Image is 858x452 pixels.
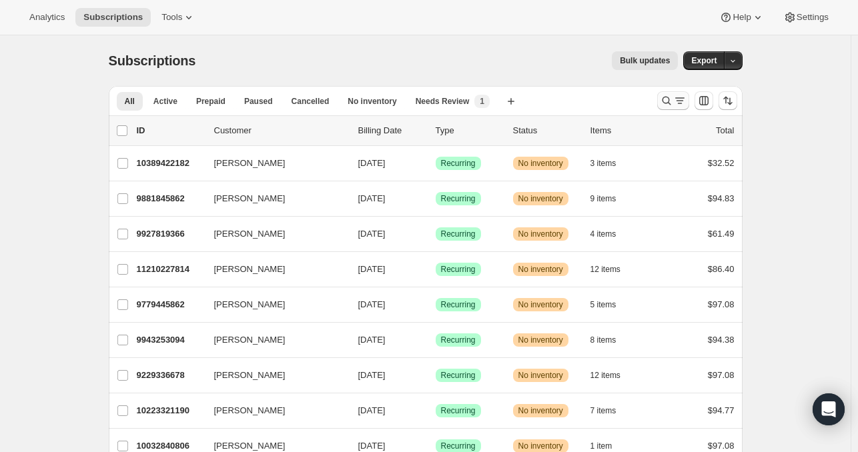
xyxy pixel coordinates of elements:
[358,405,386,415] span: [DATE]
[775,8,837,27] button: Settings
[348,96,396,107] span: No inventory
[109,53,196,68] span: Subscriptions
[196,96,226,107] span: Prepaid
[137,369,203,382] p: 9229336678
[137,124,203,137] p: ID
[214,157,286,170] span: [PERSON_NAME]
[441,441,476,451] span: Recurring
[620,55,670,66] span: Bulk updates
[590,264,620,275] span: 12 items
[214,404,286,417] span: [PERSON_NAME]
[21,8,73,27] button: Analytics
[719,91,737,110] button: Sort the results
[590,366,635,385] button: 12 items
[500,92,522,111] button: Create new view
[137,331,735,349] div: 9943253094[PERSON_NAME][DATE]SuccessRecurringWarningNo inventory8 items$94.38
[137,124,735,137] div: IDCustomerBilling DateTypeStatusItemsTotal
[708,441,735,451] span: $97.08
[441,229,476,239] span: Recurring
[716,124,734,137] p: Total
[137,401,735,420] div: 10223321190[PERSON_NAME][DATE]SuccessRecurringWarningNo inventory7 items$94.77
[137,404,203,417] p: 10223321190
[244,96,273,107] span: Paused
[161,12,182,23] span: Tools
[153,96,177,107] span: Active
[214,192,286,205] span: [PERSON_NAME]
[708,370,735,380] span: $97.08
[708,158,735,168] span: $32.52
[206,400,340,421] button: [PERSON_NAME]
[518,441,563,451] span: No inventory
[518,158,563,169] span: No inventory
[590,193,616,204] span: 9 items
[137,260,735,279] div: 11210227814[PERSON_NAME][DATE]SuccessRecurringWarningNo inventory12 items$86.40
[518,335,563,345] span: No inventory
[590,225,631,243] button: 4 items
[137,189,735,208] div: 9881845862[PERSON_NAME][DATE]SuccessRecurringWarningNo inventory9 items$94.83
[206,223,340,245] button: [PERSON_NAME]
[813,393,845,425] div: Open Intercom Messenger
[518,299,563,310] span: No inventory
[513,124,580,137] p: Status
[358,158,386,168] span: [DATE]
[206,329,340,351] button: [PERSON_NAME]
[137,225,735,243] div: 9927819366[PERSON_NAME][DATE]SuccessRecurringWarningNo inventory4 items$61.49
[137,227,203,241] p: 9927819366
[590,158,616,169] span: 3 items
[711,8,772,27] button: Help
[518,264,563,275] span: No inventory
[612,51,678,70] button: Bulk updates
[292,96,330,107] span: Cancelled
[125,96,135,107] span: All
[441,193,476,204] span: Recurring
[358,264,386,274] span: [DATE]
[590,370,620,381] span: 12 items
[75,8,151,27] button: Subscriptions
[590,124,657,137] div: Items
[695,91,713,110] button: Customize table column order and visibility
[518,370,563,381] span: No inventory
[214,333,286,347] span: [PERSON_NAME]
[590,401,631,420] button: 7 items
[518,405,563,416] span: No inventory
[590,441,612,451] span: 1 item
[590,154,631,173] button: 3 items
[206,153,340,174] button: [PERSON_NAME]
[214,124,348,137] p: Customer
[358,229,386,239] span: [DATE]
[214,369,286,382] span: [PERSON_NAME]
[137,157,203,170] p: 10389422182
[590,335,616,345] span: 8 items
[358,441,386,451] span: [DATE]
[441,299,476,310] span: Recurring
[518,193,563,204] span: No inventory
[358,299,386,309] span: [DATE]
[358,370,386,380] span: [DATE]
[657,91,689,110] button: Search and filter results
[214,227,286,241] span: [PERSON_NAME]
[708,229,735,239] span: $61.49
[83,12,143,23] span: Subscriptions
[358,124,425,137] p: Billing Date
[441,370,476,381] span: Recurring
[441,405,476,416] span: Recurring
[708,335,735,345] span: $94.38
[733,12,751,23] span: Help
[708,193,735,203] span: $94.83
[29,12,65,23] span: Analytics
[206,188,340,209] button: [PERSON_NAME]
[441,158,476,169] span: Recurring
[137,263,203,276] p: 11210227814
[590,189,631,208] button: 9 items
[137,366,735,385] div: 9229336678[PERSON_NAME][DATE]SuccessRecurringWarningNo inventory12 items$97.08
[358,193,386,203] span: [DATE]
[518,229,563,239] span: No inventory
[416,96,470,107] span: Needs Review
[436,124,502,137] div: Type
[590,405,616,416] span: 7 items
[137,192,203,205] p: 9881845862
[708,299,735,309] span: $97.08
[206,259,340,280] button: [PERSON_NAME]
[441,264,476,275] span: Recurring
[137,295,735,314] div: 9779445862[PERSON_NAME][DATE]SuccessRecurringWarningNo inventory5 items$97.08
